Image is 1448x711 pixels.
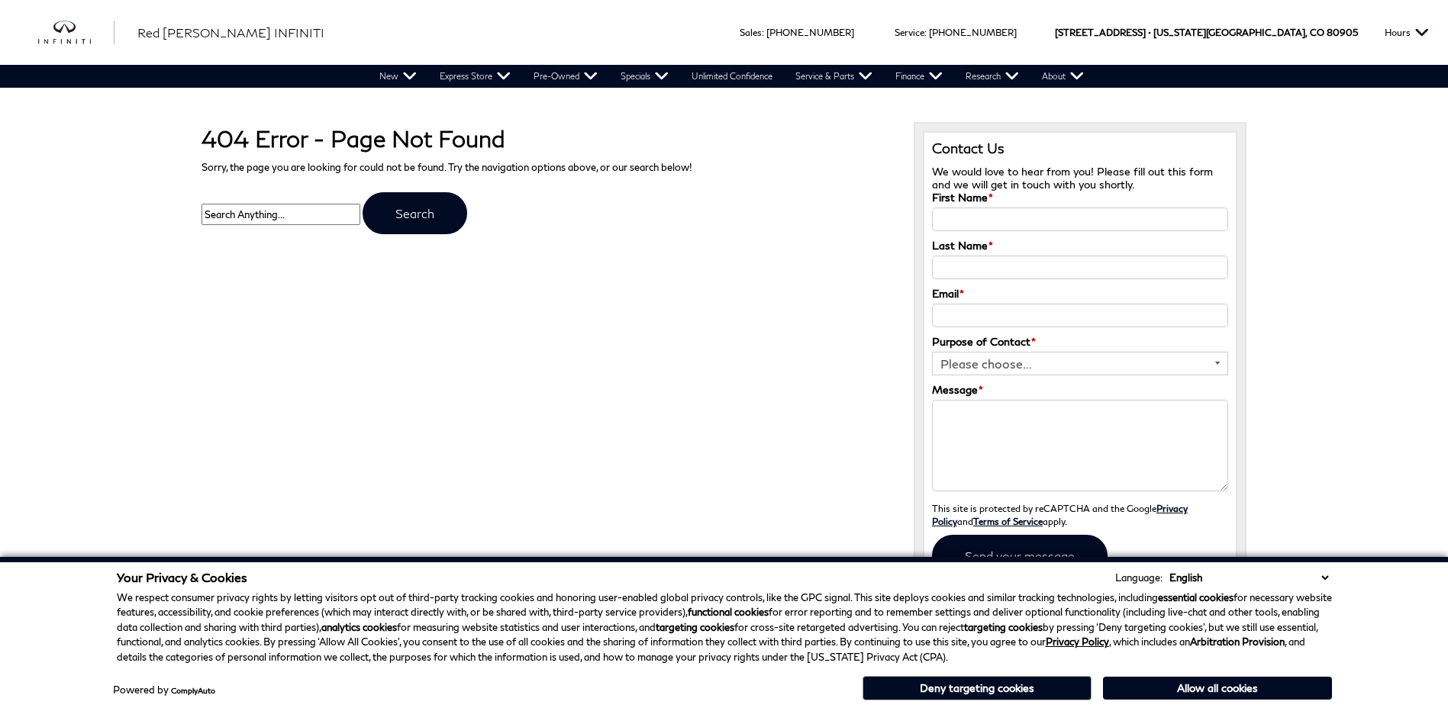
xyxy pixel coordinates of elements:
[117,590,1332,665] p: We respect consumer privacy rights by letting visitors opt out of third-party tracking cookies an...
[1115,573,1163,583] div: Language:
[932,535,1108,577] input: Send your message
[171,686,215,695] a: ComplyAuto
[202,126,891,151] h1: 404 Error - Page Not Found
[202,204,360,225] input: Search Anything...
[762,27,764,38] span: :
[964,621,1043,633] strong: targeting cookies
[1103,677,1332,700] button: Allow all cookies
[609,65,680,88] a: Specials
[954,65,1030,88] a: Research
[929,27,1017,38] a: [PHONE_NUMBER]
[1166,570,1332,585] select: Language Select
[363,192,467,234] input: Search
[1030,65,1095,88] a: About
[884,65,954,88] a: Finance
[932,140,1229,157] h3: Contact Us
[1190,635,1285,648] strong: Arbitration Provision
[38,21,114,45] a: infiniti
[1158,591,1234,603] strong: essential cookies
[368,65,1095,88] nav: Main Navigation
[368,65,428,88] a: New
[117,570,247,584] span: Your Privacy & Cookies
[784,65,884,88] a: Service & Parts
[973,516,1043,526] a: Terms of Service
[428,65,522,88] a: Express Store
[932,503,1188,526] a: Privacy Policy
[688,606,769,618] strong: functional cookies
[932,287,964,300] label: Email
[895,27,924,38] span: Service
[137,25,324,40] span: Red [PERSON_NAME] INFINITI
[321,621,397,633] strong: analytics cookies
[932,383,983,396] label: Message
[1046,635,1109,648] a: Privacy Policy
[190,111,902,242] div: Sorry, the page you are looking for could not be found. Try the navigation options above, or our ...
[1055,27,1358,38] a: [STREET_ADDRESS] • [US_STATE][GEOGRAPHIC_DATA], CO 80905
[932,239,993,252] label: Last Name
[137,24,324,42] a: Red [PERSON_NAME] INFINITI
[863,676,1092,700] button: Deny targeting cookies
[932,191,993,204] label: First Name
[766,27,854,38] a: [PHONE_NUMBER]
[680,65,784,88] a: Unlimited Confidence
[932,165,1213,191] span: We would love to hear from you! Please fill out this form and we will get in touch with you shortly.
[924,27,927,38] span: :
[522,65,609,88] a: Pre-Owned
[932,335,1036,348] label: Purpose of Contact
[38,21,114,45] img: INFINITI
[740,27,762,38] span: Sales
[656,621,734,633] strong: targeting cookies
[932,503,1188,526] small: This site is protected by reCAPTCHA and the Google and apply.
[113,685,215,695] div: Powered by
